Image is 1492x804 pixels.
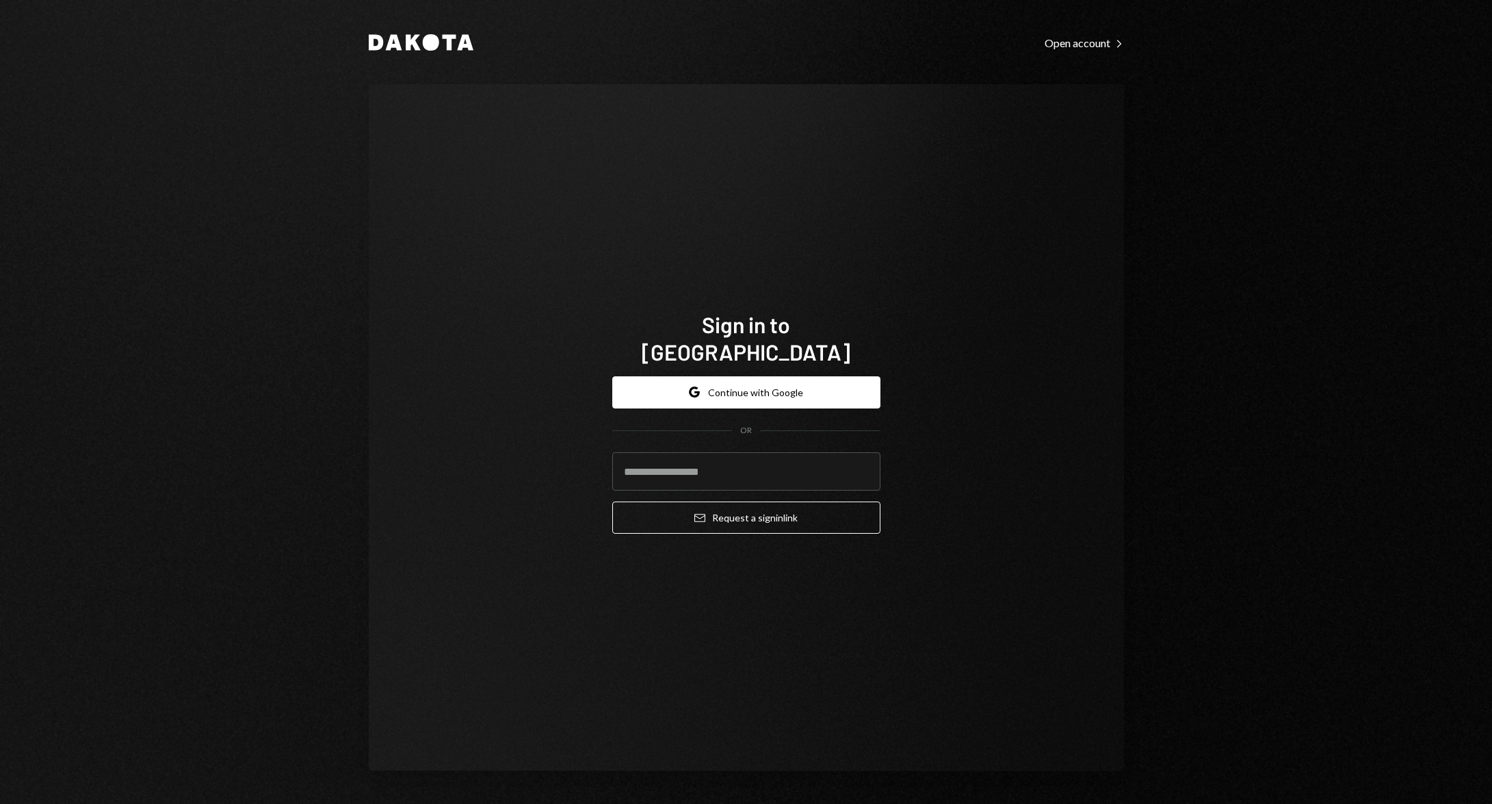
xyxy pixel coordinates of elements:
button: Request a signinlink [612,502,880,534]
button: Continue with Google [612,376,880,409]
div: OR [740,425,752,437]
a: Open account [1045,35,1124,50]
div: Open account [1045,36,1124,50]
h1: Sign in to [GEOGRAPHIC_DATA] [612,311,880,365]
